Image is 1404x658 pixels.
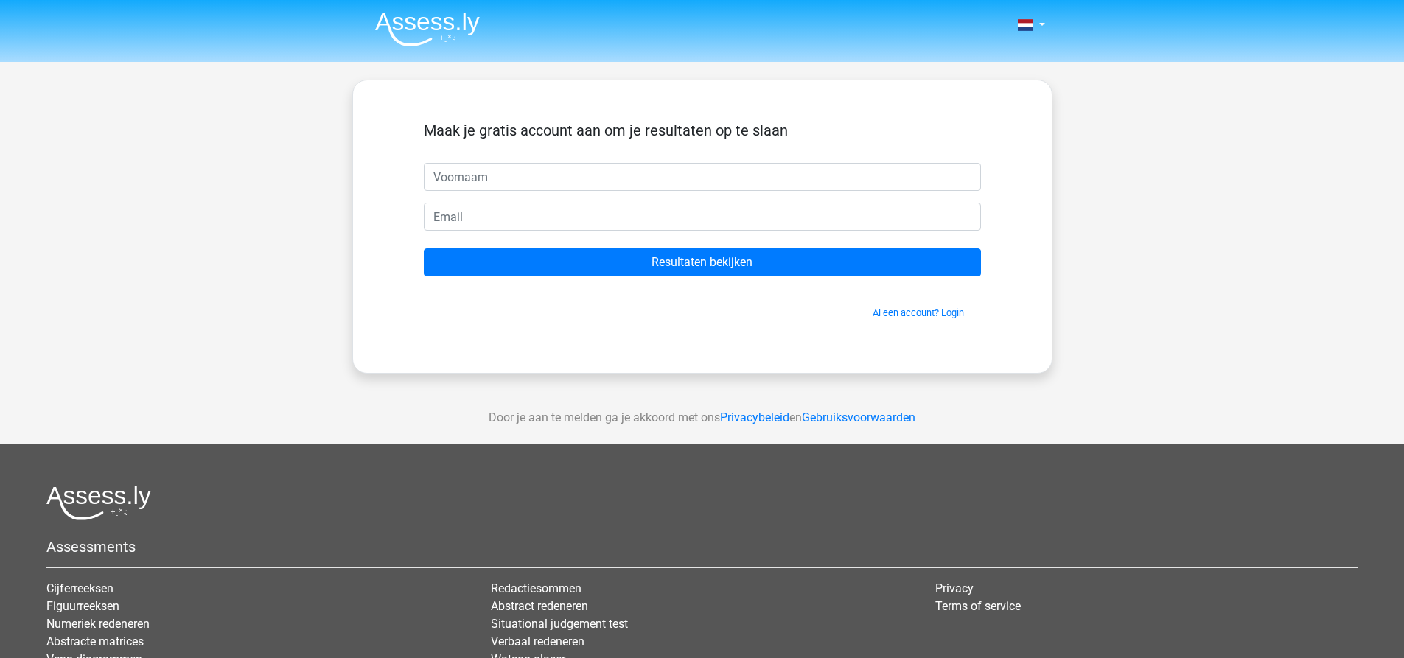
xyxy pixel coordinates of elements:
[491,634,584,648] a: Verbaal redeneren
[46,538,1358,556] h5: Assessments
[46,617,150,631] a: Numeriek redeneren
[873,307,964,318] a: Al een account? Login
[424,203,981,231] input: Email
[46,634,144,648] a: Abstracte matrices
[424,163,981,191] input: Voornaam
[424,122,981,139] h5: Maak je gratis account aan om je resultaten op te slaan
[491,581,581,595] a: Redactiesommen
[46,581,113,595] a: Cijferreeksen
[935,599,1021,613] a: Terms of service
[424,248,981,276] input: Resultaten bekijken
[46,486,151,520] img: Assessly logo
[46,599,119,613] a: Figuurreeksen
[935,581,974,595] a: Privacy
[491,599,588,613] a: Abstract redeneren
[720,410,789,424] a: Privacybeleid
[375,12,480,46] img: Assessly
[802,410,915,424] a: Gebruiksvoorwaarden
[491,617,628,631] a: Situational judgement test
